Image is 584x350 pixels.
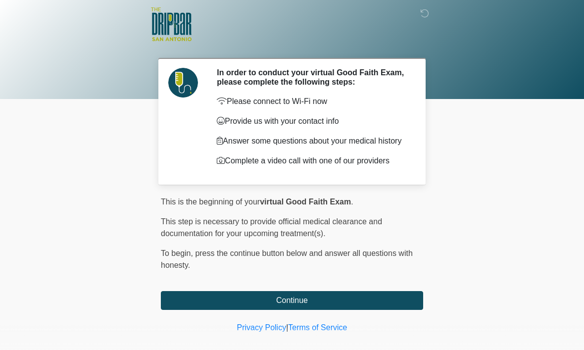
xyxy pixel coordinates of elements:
[217,135,408,147] p: Answer some questions about your medical history
[161,198,260,206] span: This is the beginning of your
[260,198,351,206] strong: virtual Good Faith Exam
[161,291,423,310] button: Continue
[286,323,288,332] a: |
[161,249,195,257] span: To begin,
[168,68,198,98] img: Agent Avatar
[161,249,413,269] span: press the continue button below and answer all questions with honesty.
[217,115,408,127] p: Provide us with your contact info
[151,7,192,42] img: The DRIPBaR - San Antonio Fossil Creek Logo
[217,96,408,107] p: Please connect to Wi-Fi now
[351,198,353,206] span: .
[217,155,408,167] p: Complete a video call with one of our providers
[288,323,347,332] a: Terms of Service
[161,217,382,238] span: This step is necessary to provide official medical clearance and documentation for your upcoming ...
[217,68,408,87] h2: In order to conduct your virtual Good Faith Exam, please complete the following steps:
[237,323,287,332] a: Privacy Policy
